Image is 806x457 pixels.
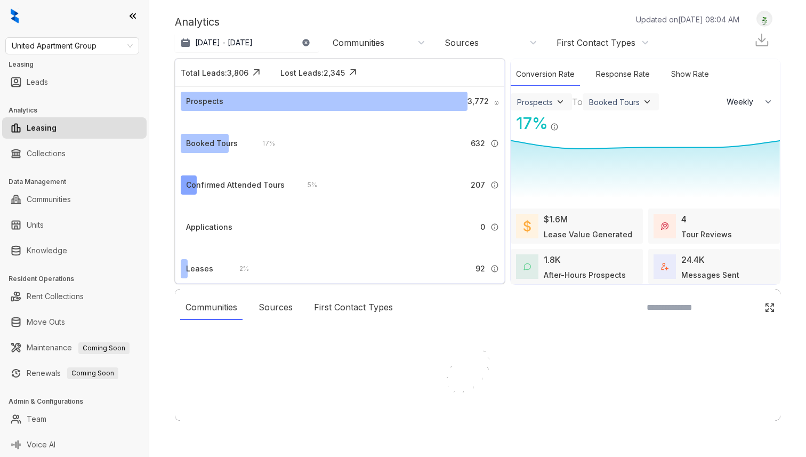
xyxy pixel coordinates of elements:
a: Rent Collections [27,286,84,307]
img: LeaseValue [523,220,531,232]
div: 17 % [252,138,275,149]
div: Communities [180,295,243,320]
div: Communities [333,37,384,49]
a: Voice AI [27,434,55,455]
div: Booked Tours [186,138,238,149]
div: Lost Leads: 2,345 [280,67,345,78]
div: First Contact Types [557,37,635,49]
div: $1.6M [544,213,568,226]
img: Click Icon [248,65,264,81]
div: Applications [186,221,232,233]
li: Rent Collections [2,286,147,307]
div: Sources [445,37,479,49]
div: Show Rate [666,63,714,86]
span: Coming Soon [67,367,118,379]
a: Team [27,408,46,430]
span: 632 [471,138,485,149]
span: 92 [475,263,485,275]
img: Info [490,181,499,189]
div: Response Rate [591,63,655,86]
div: 17 % [511,111,548,135]
div: 2 % [229,263,249,275]
img: TotalFum [661,263,668,270]
a: Collections [27,143,66,164]
h3: Analytics [9,106,149,115]
a: Move Outs [27,311,65,333]
p: [DATE] - [DATE] [195,37,253,48]
button: [DATE] - [DATE] [175,33,319,52]
div: Tour Reviews [681,229,732,240]
img: TourReviews [661,222,668,230]
img: ViewFilterArrow [642,97,652,107]
div: After-Hours Prospects [544,269,626,280]
div: Booked Tours [589,98,640,107]
li: Team [2,408,147,430]
li: Units [2,214,147,236]
div: Leases [186,263,213,275]
img: UserAvatar [757,13,772,25]
div: 4 [681,213,687,226]
a: RenewalsComing Soon [27,363,118,384]
img: Info [550,123,559,131]
li: Maintenance [2,337,147,358]
a: Communities [27,189,71,210]
div: Conversion Rate [511,63,580,86]
img: SearchIcon [742,303,751,312]
div: First Contact Types [309,295,398,320]
img: Info [490,264,499,273]
li: Leads [2,71,147,93]
div: Lease Value Generated [544,229,632,240]
div: Prospects [186,95,223,107]
li: Leasing [2,117,147,139]
img: Loader [424,326,531,433]
li: Collections [2,143,147,164]
div: Messages Sent [681,269,739,280]
span: United Apartment Group [12,38,133,54]
h3: Admin & Configurations [9,397,149,406]
a: Leasing [27,117,57,139]
span: 207 [471,179,485,191]
span: Weekly [727,97,759,107]
div: 24.4K [681,253,705,266]
li: Knowledge [2,240,147,261]
span: Coming Soon [78,342,130,354]
h3: Leasing [9,60,149,69]
div: 5 % [297,179,317,191]
div: Prospects [517,98,553,107]
p: Analytics [175,14,220,30]
a: Leads [27,71,48,93]
img: Click Icon [764,302,775,313]
h3: Data Management [9,177,149,187]
li: Voice AI [2,434,147,455]
div: 1.8K [544,253,561,266]
a: Units [27,214,44,236]
span: 3,772 [468,95,489,107]
img: ViewFilterArrow [555,97,566,107]
button: Weekly [720,92,780,111]
div: Confirmed Attended Tours [186,179,285,191]
li: Communities [2,189,147,210]
img: Click Icon [559,113,575,129]
li: Move Outs [2,311,147,333]
div: Total Leads: 3,806 [181,67,248,78]
img: Click Icon [345,65,361,81]
img: Info [494,100,499,106]
p: Updated on [DATE] 08:04 AM [636,14,739,25]
span: 0 [480,221,485,233]
img: Info [490,139,499,148]
div: Sources [253,295,298,320]
img: AfterHoursConversations [523,263,531,271]
a: Knowledge [27,240,67,261]
h3: Resident Operations [9,274,149,284]
li: Renewals [2,363,147,384]
div: To [572,95,583,108]
img: Info [490,223,499,231]
img: logo [11,9,19,23]
img: Download [754,32,770,48]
